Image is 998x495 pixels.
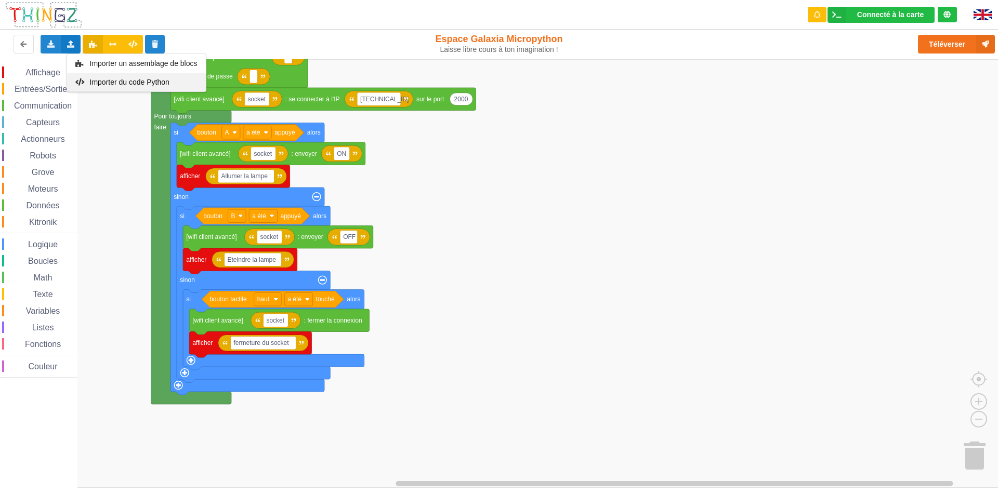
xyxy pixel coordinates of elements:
[307,129,321,136] text: alors
[89,59,197,68] span: Importer un assemblage de blocs
[304,317,362,324] text: : fermer la connexion
[209,296,247,303] text: bouton tactile
[412,33,586,54] div: Espace Galaxia Micropython
[225,129,229,136] text: A
[24,68,61,77] span: Affichage
[203,212,222,220] text: bouton
[412,45,586,54] div: Laisse libre cours à ton imagination !
[5,1,83,29] img: thingz_logo.png
[285,96,339,103] text: : se connecter à l'IP
[174,193,189,200] text: sinon
[28,151,58,160] span: Robots
[266,317,284,324] text: socket
[281,212,301,220] text: appuyé
[337,150,346,157] text: ON
[24,306,62,315] span: Variables
[67,73,206,91] div: Importer un fichier Python
[154,113,191,120] text: Pour toujours
[28,218,58,226] span: Kitronik
[31,290,54,299] span: Texte
[246,129,260,136] text: a été
[297,233,323,240] text: : envoyer
[27,362,59,371] span: Couleur
[174,53,265,61] text: connexion au point d'accès SSID
[231,212,235,220] text: B
[313,212,326,220] text: alors
[228,256,277,263] text: Eteindre la lampe
[89,78,169,86] span: Importer du code Python
[260,233,278,240] text: socket
[252,212,266,220] text: a été
[30,168,56,177] span: Grove
[192,339,213,346] text: afficher
[27,184,60,193] span: Moteurs
[287,296,301,303] text: a été
[343,233,356,240] text: OFF
[360,96,409,103] text: [TECHNICAL_ID]
[23,340,62,349] span: Fonctions
[197,129,216,136] text: bouton
[316,296,335,303] text: touché
[192,317,243,324] text: [wifi client avancé]
[174,129,178,136] text: si
[27,240,59,249] span: Logique
[274,129,295,136] text: appuyé
[31,323,56,332] span: Listes
[25,201,61,210] span: Données
[254,150,272,157] text: socket
[12,101,73,110] span: Communication
[938,7,957,22] div: Tu es connecté au serveur de création de Thingz
[32,273,54,282] span: Math
[24,118,61,127] span: Capteurs
[186,296,191,303] text: si
[154,124,167,131] text: faire
[13,85,73,93] span: Entrées/Sorties
[27,257,59,265] span: Boucles
[221,172,268,180] text: Allumer la lampe
[67,54,206,73] div: Importer un assemblage de blocs en utilisant un fichier au format .blockly
[416,96,444,103] text: sur le port
[174,96,224,103] text: [wifi client avancé]
[347,296,360,303] text: alors
[857,11,924,18] div: Connecté à la carte
[180,276,195,284] text: sinon
[247,96,266,103] text: socket
[186,233,237,240] text: [wifi client avancé]
[918,35,995,53] button: Téléverser
[291,150,317,157] text: : envoyer
[828,7,935,23] div: Ta base fonctionne bien !
[180,172,200,180] text: afficher
[19,135,67,143] span: Actionneurs
[180,212,185,220] text: si
[257,296,270,303] text: haut
[186,256,206,263] text: afficher
[974,9,992,20] img: gb.png
[234,339,290,346] text: fermeture du socket
[180,150,230,157] text: [wifi client avancé]
[454,96,468,103] text: 2000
